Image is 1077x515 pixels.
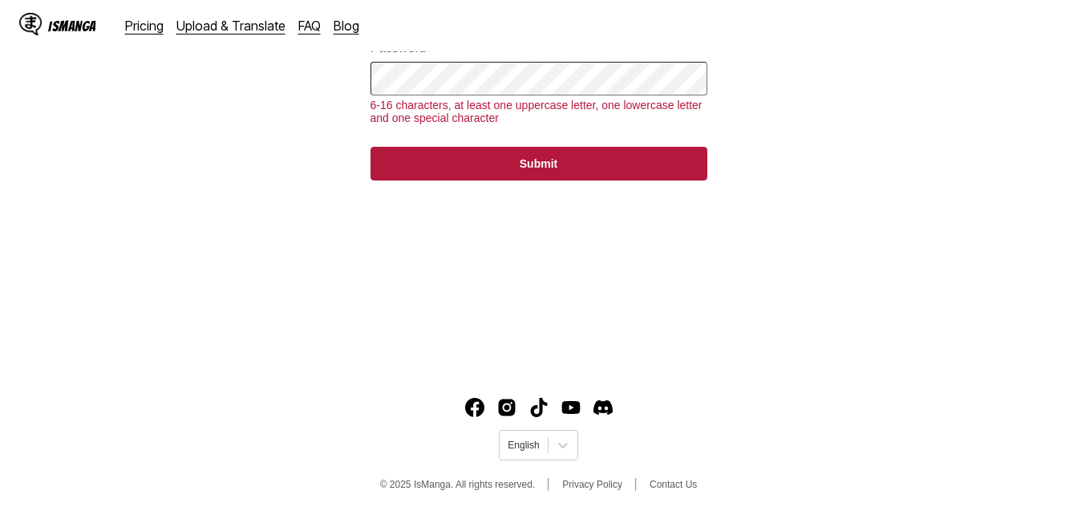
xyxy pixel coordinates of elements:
a: Instagram [497,398,516,417]
a: TikTok [529,398,549,417]
a: Discord [593,398,613,417]
a: FAQ [298,18,321,34]
img: IsManga YouTube [561,398,581,417]
img: IsManga Discord [593,398,613,417]
img: IsManga Facebook [465,398,484,417]
a: Pricing [125,18,164,34]
a: Facebook [465,398,484,417]
a: Contact Us [650,479,697,490]
input: Select language [508,440,510,451]
a: Blog [334,18,359,34]
img: IsManga TikTok [529,398,549,417]
a: Youtube [561,398,581,417]
div: IsManga [48,18,96,34]
a: Upload & Translate [176,18,285,34]
img: IsManga Instagram [497,398,516,417]
a: Privacy Policy [562,479,622,490]
span: © 2025 IsManga. All rights reserved. [380,479,536,490]
a: IsManga LogoIsManga [19,13,125,39]
button: Submit [370,147,707,180]
img: IsManga Logo [19,13,42,35]
div: 6-16 characters, at least one uppercase letter, one lowercase letter and one special character [370,99,707,124]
